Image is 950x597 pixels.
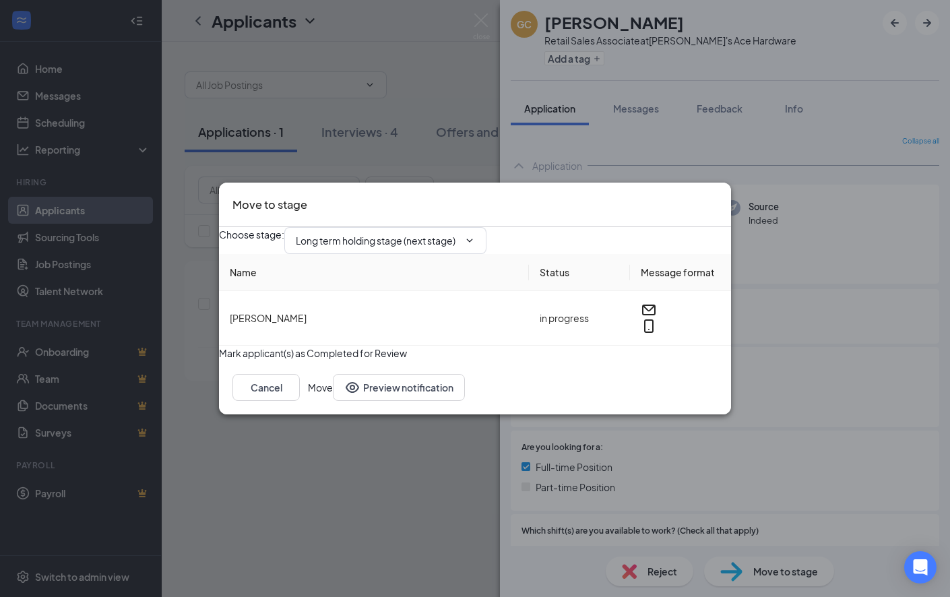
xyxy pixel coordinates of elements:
th: Message format [630,254,731,291]
th: Status [529,254,630,291]
span: Choose stage : [219,227,284,254]
svg: Email [641,302,657,318]
h3: Move to stage [232,196,307,214]
button: Move [308,374,333,401]
svg: ChevronDown [464,235,475,246]
span: Mark applicant(s) as Completed for Review [219,346,407,360]
span: [PERSON_NAME] [230,312,307,324]
div: Open Intercom Messenger [904,551,937,584]
td: in progress [529,291,630,346]
button: Preview notificationEye [333,374,465,401]
svg: MobileSms [641,318,657,334]
svg: Eye [344,379,360,396]
button: Cancel [232,374,300,401]
th: Name [219,254,529,291]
